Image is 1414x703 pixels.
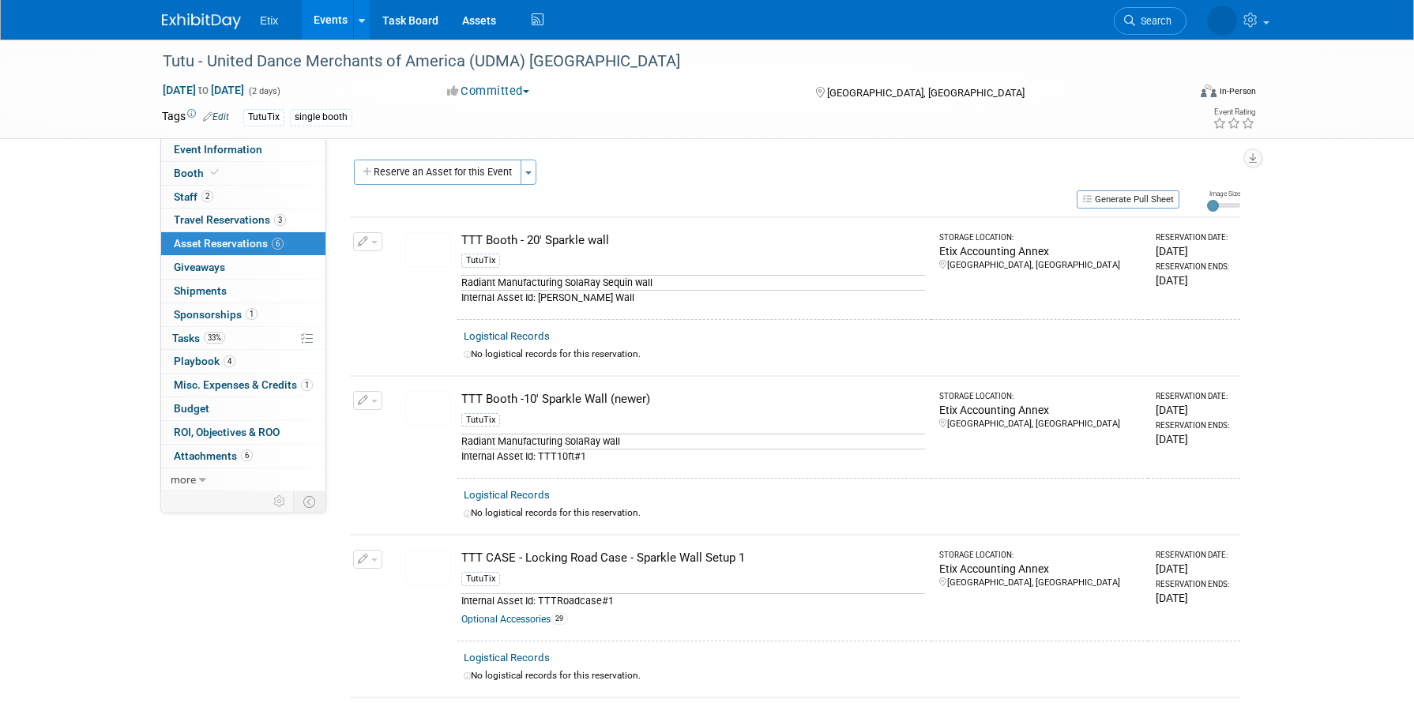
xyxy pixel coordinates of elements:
[1156,232,1234,243] div: Reservation Date:
[174,213,286,226] span: Travel Reservations
[241,449,253,461] span: 6
[1156,590,1234,606] div: [DATE]
[174,355,235,367] span: Playbook
[161,468,325,491] a: more
[405,391,451,426] img: View Images
[1156,243,1234,259] div: [DATE]
[461,449,925,464] div: Internal Asset Id: TTT10ft#1
[161,350,325,373] a: Playbook4
[1156,431,1234,447] div: [DATE]
[266,491,294,512] td: Personalize Event Tab Strip
[1201,85,1217,97] img: Format-Inperson.png
[464,669,1234,682] div: No logistical records for this reservation.
[1219,85,1256,97] div: In-Person
[939,402,1141,418] div: Etix Accounting Annex
[1156,579,1234,590] div: Reservation Ends:
[1156,561,1234,577] div: [DATE]
[204,332,225,344] span: 33%
[243,109,284,126] div: TutuTix
[1156,420,1234,431] div: Reservation Ends:
[939,232,1141,243] div: Storage Location:
[461,232,925,249] div: TTT Booth - 20' Sparkle wall
[461,434,925,449] div: Radiant Manufacturing SolaRay wall
[174,190,213,203] span: Staff
[290,109,352,126] div: single booth
[274,214,286,226] span: 3
[551,613,568,625] span: 29
[461,614,568,625] a: Optional Accessories29
[201,190,213,202] span: 2
[461,572,500,586] div: TutuTix
[939,550,1141,561] div: Storage Location:
[246,308,258,320] span: 1
[196,84,211,96] span: to
[174,237,284,250] span: Asset Reservations
[161,138,325,161] a: Event Information
[461,254,500,268] div: TutuTix
[461,275,925,290] div: Radiant Manufacturing SolaRay Sequin wall
[174,261,225,273] span: Giveaways
[161,280,325,303] a: Shipments
[174,449,253,462] span: Attachments
[461,290,925,305] div: Internal Asset Id: [PERSON_NAME] Wall
[1135,15,1171,27] span: Search
[405,232,451,267] img: View Images
[157,47,1163,76] div: Tutu - United Dance Merchants of America (UDMA) [GEOGRAPHIC_DATA]
[1156,550,1234,561] div: Reservation Date:
[1077,190,1179,209] button: Generate Pull Sheet
[464,506,1234,520] div: No logistical records for this reservation.
[1156,261,1234,273] div: Reservation Ends:
[224,355,235,367] span: 4
[939,259,1141,272] div: [GEOGRAPHIC_DATA], [GEOGRAPHIC_DATA]
[1207,6,1237,36] img: Wendy Beasley
[174,167,222,179] span: Booth
[464,348,1234,361] div: No logistical records for this reservation.
[464,489,550,501] a: Logistical Records
[939,561,1141,577] div: Etix Accounting Annex
[1156,273,1234,288] div: [DATE]
[939,243,1141,259] div: Etix Accounting Annex
[174,426,280,438] span: ROI, Objectives & ROO
[939,577,1141,589] div: [GEOGRAPHIC_DATA], [GEOGRAPHIC_DATA]
[260,14,278,27] span: Etix
[464,652,550,664] a: Logistical Records
[161,421,325,444] a: ROI, Objectives & ROO
[294,491,326,512] td: Toggle Event Tabs
[174,378,313,391] span: Misc. Expenses & Credits
[247,86,280,96] span: (2 days)
[442,83,536,100] button: Committed
[405,550,451,585] img: View Images
[162,108,229,126] td: Tags
[827,87,1025,99] span: [GEOGRAPHIC_DATA], [GEOGRAPHIC_DATA]
[461,593,925,608] div: Internal Asset Id: TTTRoadcase#1
[939,418,1141,430] div: [GEOGRAPHIC_DATA], [GEOGRAPHIC_DATA]
[461,413,500,427] div: TutuTix
[301,379,313,391] span: 1
[161,327,325,350] a: Tasks33%
[211,168,219,177] i: Booth reservation complete
[161,397,325,420] a: Budget
[461,391,925,408] div: TTT Booth -10' Sparkle Wall (newer)
[171,473,196,486] span: more
[1156,402,1234,418] div: [DATE]
[161,445,325,468] a: Attachments6
[161,256,325,279] a: Giveaways
[1156,391,1234,402] div: Reservation Date:
[162,13,241,29] img: ExhibitDay
[1207,189,1240,198] div: Image Size
[354,160,521,185] button: Reserve an Asset for this Event
[174,308,258,321] span: Sponsorships
[464,330,550,342] a: Logistical Records
[161,209,325,231] a: Travel Reservations3
[162,83,245,97] span: [DATE] [DATE]
[1213,108,1255,116] div: Event Rating
[161,186,325,209] a: Staff2
[203,111,229,122] a: Edit
[461,550,925,566] div: TTT CASE - Locking Road Case - Sparkle Wall Setup 1
[161,232,325,255] a: Asset Reservations6
[161,303,325,326] a: Sponsorships1
[1093,82,1256,106] div: Event Format
[174,143,262,156] span: Event Information
[174,402,209,415] span: Budget
[272,238,284,250] span: 6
